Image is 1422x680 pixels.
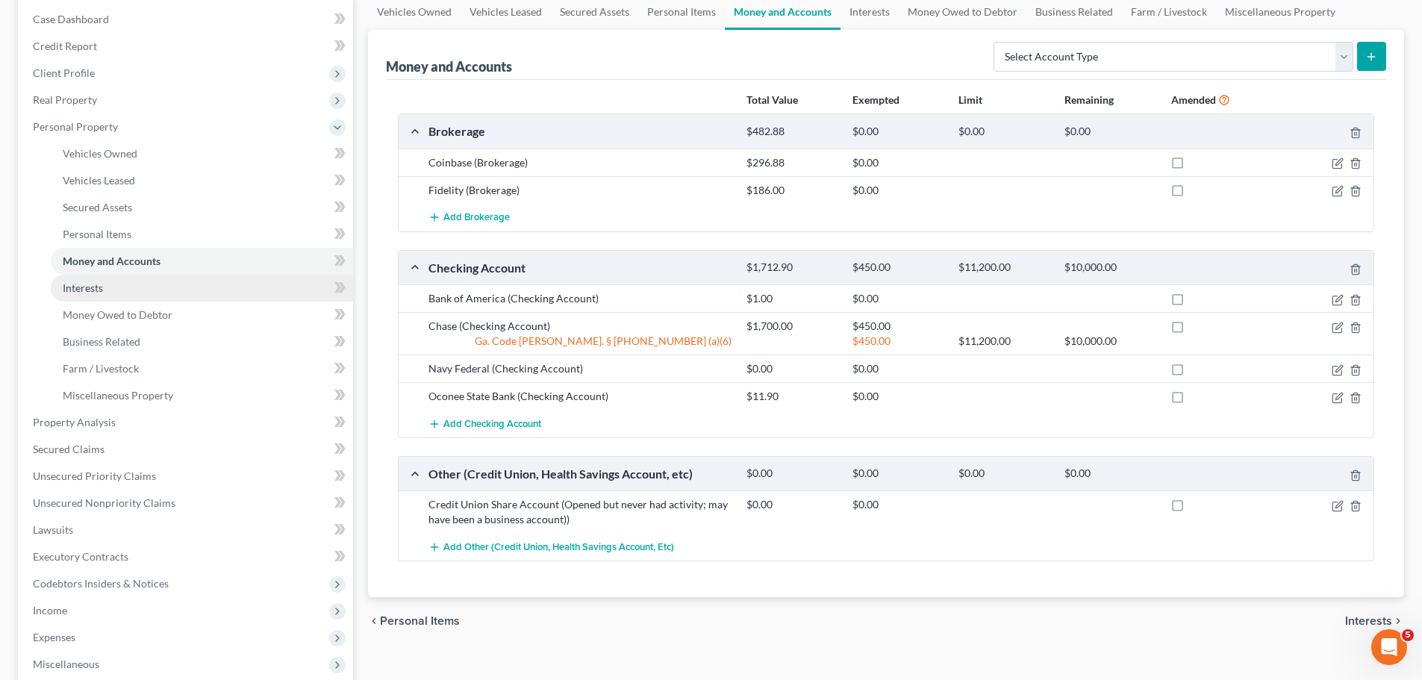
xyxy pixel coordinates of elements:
[845,125,951,139] div: $0.00
[63,362,139,375] span: Farm / Livestock
[51,194,353,221] a: Secured Assets
[63,201,132,213] span: Secured Assets
[739,467,845,481] div: $0.00
[443,541,674,553] span: Add Other (Credit Union, Health Savings Account, etc)
[33,13,109,25] span: Case Dashboard
[852,93,899,106] strong: Exempted
[1057,261,1163,275] div: $10,000.00
[33,631,75,643] span: Expenses
[63,174,135,187] span: Vehicles Leased
[746,93,798,106] strong: Total Value
[63,389,173,402] span: Miscellaneous Property
[845,155,951,170] div: $0.00
[51,248,353,275] a: Money and Accounts
[33,496,175,509] span: Unsecured Nonpriority Claims
[845,183,951,198] div: $0.00
[421,389,739,404] div: Oconee State Bank (Checking Account)
[421,260,739,275] div: Checking Account
[428,533,674,561] button: Add Other (Credit Union, Health Savings Account, etc)
[421,334,739,349] div: Ga. Code [PERSON_NAME]. § [PHONE_NUMBER] (a)(6)
[739,389,845,404] div: $11.90
[421,497,739,527] div: Credit Union Share Account (Opened but never had activity; may have been a business account))
[739,125,845,139] div: $482.88
[845,497,951,512] div: $0.00
[739,183,845,198] div: $186.00
[1345,615,1404,627] button: Interests chevron_right
[63,228,131,240] span: Personal Items
[421,466,739,481] div: Other (Credit Union, Health Savings Account, etc)
[33,40,97,52] span: Credit Report
[21,490,353,517] a: Unsecured Nonpriority Claims
[21,517,353,543] a: Lawsuits
[845,261,951,275] div: $450.00
[51,140,353,167] a: Vehicles Owned
[845,291,951,306] div: $0.00
[33,416,116,428] span: Property Analysis
[958,93,982,106] strong: Limit
[428,410,541,437] button: Add Checking Account
[421,123,739,139] div: Brokerage
[63,255,160,267] span: Money and Accounts
[51,382,353,409] a: Miscellaneous Property
[421,155,739,170] div: Coinbase (Brokerage)
[1057,125,1163,139] div: $0.00
[1371,629,1407,665] iframe: Intercom live chat
[21,409,353,436] a: Property Analysis
[739,361,845,376] div: $0.00
[421,183,739,198] div: Fidelity (Brokerage)
[739,497,845,512] div: $0.00
[51,302,353,328] a: Money Owed to Debtor
[51,328,353,355] a: Business Related
[51,167,353,194] a: Vehicles Leased
[21,6,353,33] a: Case Dashboard
[21,543,353,570] a: Executory Contracts
[739,261,845,275] div: $1,712.90
[421,361,739,376] div: Navy Federal (Checking Account)
[380,615,460,627] span: Personal Items
[33,470,156,482] span: Unsecured Priority Claims
[1402,629,1414,641] span: 5
[1171,93,1216,106] strong: Amended
[421,291,739,306] div: Bank of America (Checking Account)
[51,221,353,248] a: Personal Items
[63,335,140,348] span: Business Related
[386,57,512,75] div: Money and Accounts
[951,261,1057,275] div: $11,200.00
[33,658,99,670] span: Miscellaneous
[951,125,1057,139] div: $0.00
[33,66,95,79] span: Client Profile
[63,147,137,160] span: Vehicles Owned
[33,577,169,590] span: Codebtors Insiders & Notices
[51,355,353,382] a: Farm / Livestock
[845,319,951,334] div: $450.00
[33,93,97,106] span: Real Property
[1345,615,1392,627] span: Interests
[1057,467,1163,481] div: $0.00
[421,319,739,334] div: Chase (Checking Account)
[63,281,103,294] span: Interests
[33,443,105,455] span: Secured Claims
[33,120,118,133] span: Personal Property
[63,308,172,321] span: Money Owed to Debtor
[1064,93,1114,106] strong: Remaining
[845,361,951,376] div: $0.00
[951,334,1057,349] div: $11,200.00
[845,389,951,404] div: $0.00
[1392,615,1404,627] i: chevron_right
[368,615,380,627] i: chevron_left
[845,334,951,349] div: $450.00
[845,467,951,481] div: $0.00
[1057,334,1163,349] div: $10,000.00
[368,615,460,627] button: chevron_left Personal Items
[443,418,541,430] span: Add Checking Account
[33,523,73,536] span: Lawsuits
[21,463,353,490] a: Unsecured Priority Claims
[428,204,510,231] button: Add Brokerage
[21,436,353,463] a: Secured Claims
[51,275,353,302] a: Interests
[33,550,128,563] span: Executory Contracts
[951,467,1057,481] div: $0.00
[33,604,67,617] span: Income
[443,212,510,224] span: Add Brokerage
[21,33,353,60] a: Credit Report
